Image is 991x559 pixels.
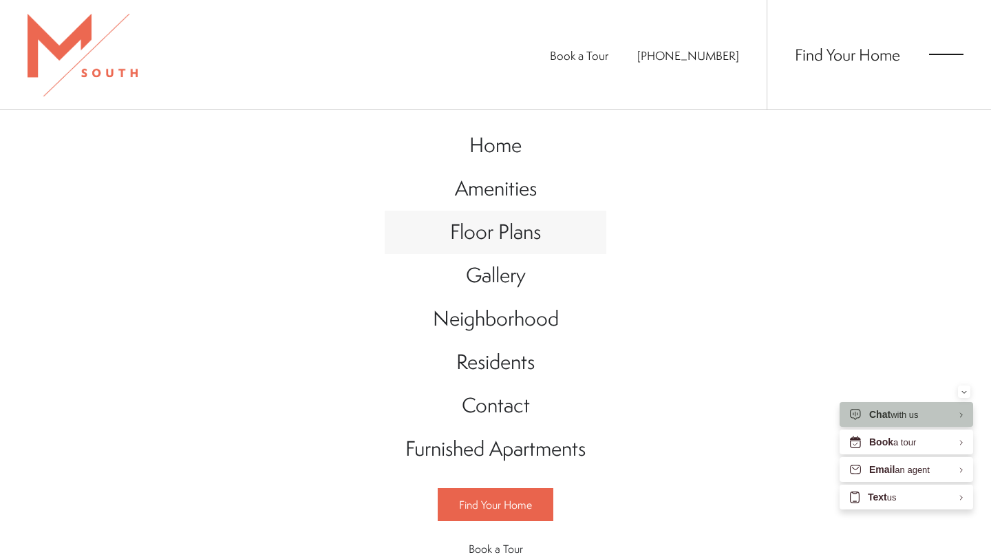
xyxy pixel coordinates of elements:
span: Home [469,131,522,159]
a: Go to Residents [385,341,606,384]
span: Residents [456,348,535,376]
a: Go to Home [385,124,606,167]
a: Book a Tour [550,48,608,63]
a: Go to Contact [385,384,606,428]
a: Go to Amenities [385,167,606,211]
button: Open Menu [929,48,963,61]
a: Go to Furnished Apartments (opens in a new tab) [385,428,606,471]
span: Floor Plans [450,218,541,246]
span: Find Your Home [459,497,532,512]
span: [PHONE_NUMBER] [637,48,739,63]
a: Call Us at 813-570-8014 [637,48,739,63]
span: Contact [462,391,530,419]
a: Find Your Home [438,488,553,521]
a: Go to Gallery [385,254,606,297]
span: Book a Tour [469,541,523,556]
a: Go to Floor Plans [385,211,606,254]
a: Go to Neighborhood [385,297,606,341]
img: MSouth [28,14,138,96]
span: Gallery [466,261,526,289]
span: Furnished Apartments [405,434,586,463]
span: Amenities [455,174,537,202]
span: Neighborhood [433,304,559,333]
a: Find Your Home [795,43,900,65]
